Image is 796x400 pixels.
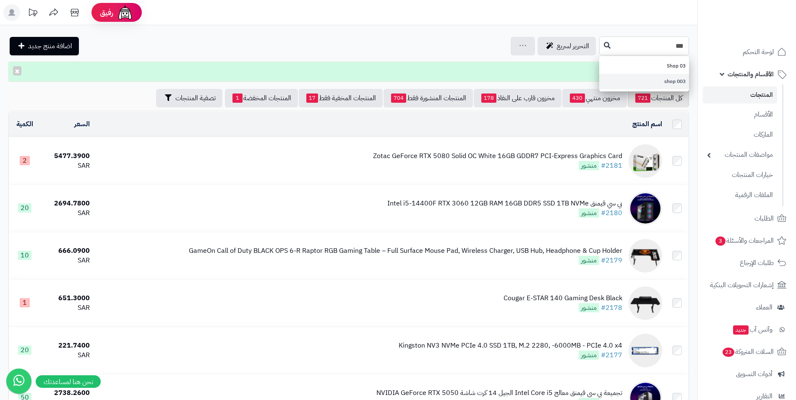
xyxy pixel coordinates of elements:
[703,231,791,251] a: المراجعات والأسئلة3
[579,208,599,218] span: منشور
[481,94,496,103] span: 178
[504,294,622,303] div: Cougar E-STAR 140 Gaming Desk Black
[156,89,222,107] button: تصفية المنتجات
[601,208,622,218] a: #2180
[44,151,89,161] div: 5477.3900
[44,388,89,398] div: 2738.2600
[557,41,589,51] span: التحرير لسريع
[16,119,33,129] a: الكمية
[44,199,89,208] div: 2694.7800
[756,301,773,313] span: العملاء
[44,294,89,303] div: 651.3000
[703,342,791,362] a: السلات المتروكة23
[601,303,622,313] a: #2178
[601,161,622,171] a: #2181
[299,89,383,107] a: المنتجات المخفية فقط17
[20,298,30,307] span: 1
[570,94,585,103] span: 430
[20,156,30,165] span: 2
[562,89,627,107] a: مخزون منتهي430
[13,66,21,75] button: ×
[754,213,774,224] span: الطلبات
[74,119,90,129] a: السعر
[703,275,791,295] a: إشعارات التحويلات البنكية
[728,68,774,80] span: الأقسام والمنتجات
[599,58,689,74] a: 03 Shop
[703,186,777,204] a: الملفات الرقمية
[376,388,622,398] div: تجميعة بي سي قيمنق معالج Intel Core i5 الجيل 14 كرت شاشة NVIDIA GeForce RTX 5050
[175,93,216,103] span: تصفية المنتجات
[306,94,318,103] span: 17
[232,94,243,103] span: 1
[703,319,791,340] a: وآتس آبجديد
[703,42,791,62] a: لوحة التحكم
[715,236,726,246] span: 3
[703,364,791,384] a: أدوات التسويق
[629,239,662,273] img: GameOn Call of Duty BLACK OPS 6-R Raptor RGB Gaming Table – Full Surface Mouse Pad, Wireless Char...
[384,89,473,107] a: المنتجات المنشورة فقط704
[225,89,298,107] a: المنتجات المخفضة1
[739,23,788,41] img: logo-2.png
[599,74,689,89] a: shop 003
[601,350,622,360] a: #2177
[629,286,662,320] img: Cougar E-STAR 140 Gaming Desk Black
[474,89,561,107] a: مخزون قارب على النفاذ178
[632,119,662,129] a: اسم المنتج
[732,324,773,335] span: وآتس آب
[722,346,774,358] span: السلات المتروكة
[703,208,791,229] a: الطلبات
[10,37,79,55] a: اضافة منتج جديد
[703,166,777,184] a: خيارات المنتجات
[579,351,599,360] span: منشور
[387,199,622,208] div: بي سي قيمنق Intel i5-14400F RTX 3060 12GB RAM 16GB DDR5 SSD 1TB NVMe
[44,256,89,265] div: SAR
[635,94,650,103] span: 721
[117,4,133,21] img: ai-face.png
[601,255,622,265] a: #2179
[22,4,43,23] a: تحديثات المنصة
[703,106,777,124] a: الأقسام
[723,348,734,357] span: 23
[579,256,599,265] span: منشور
[189,246,622,256] div: GameOn Call of Duty BLACK OPS 6-R Raptor RGB Gaming Table – Full Surface Mouse Pad, Wireless Char...
[18,251,31,260] span: 10
[629,192,662,225] img: بي سي قيمنق Intel i5-14400F RTX 3060 12GB RAM 16GB DDR5 SSD 1TB NVMe
[44,246,89,256] div: 666.0900
[740,257,774,269] span: طلبات الإرجاع
[44,351,89,360] div: SAR
[703,86,777,104] a: المنتجات
[710,279,774,291] span: إشعارات التحويلات البنكية
[579,161,599,170] span: منشور
[8,62,689,82] div: تم التعديل!
[733,325,749,335] span: جديد
[703,146,777,164] a: مواصفات المنتجات
[703,126,777,144] a: الماركات
[736,368,773,380] span: أدوات التسويق
[44,341,89,351] div: 221.7400
[44,161,89,171] div: SAR
[743,46,774,58] span: لوحة التحكم
[373,151,622,161] div: Zotac GeForce RTX 5080 Solid OC White 16GB GDDR7 PCI-Express Graphics Card
[44,303,89,313] div: SAR
[28,41,72,51] span: اضافة منتج جديد
[100,8,113,18] span: رفيق
[18,203,31,213] span: 20
[703,297,791,317] a: العملاء
[44,208,89,218] div: SAR
[399,341,622,351] div: Kingston NV3 NVMe PCIe 4.0 SSD 1TB, M.2 2280, -6000MB - PCIe 4.0 x4
[629,144,662,178] img: Zotac GeForce RTX 5080 Solid OC White 16GB GDDR7 PCI-Express Graphics Card
[628,89,689,107] a: كل المنتجات721
[18,345,31,355] span: 20
[391,94,406,103] span: 704
[629,334,662,367] img: Kingston NV3 NVMe PCIe 4.0 SSD 1TB, M.2 2280, -6000MB - PCIe 4.0 x4
[715,235,774,247] span: المراجعات والأسئلة
[703,253,791,273] a: طلبات الإرجاع
[579,303,599,312] span: منشور
[538,37,596,55] a: التحرير لسريع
